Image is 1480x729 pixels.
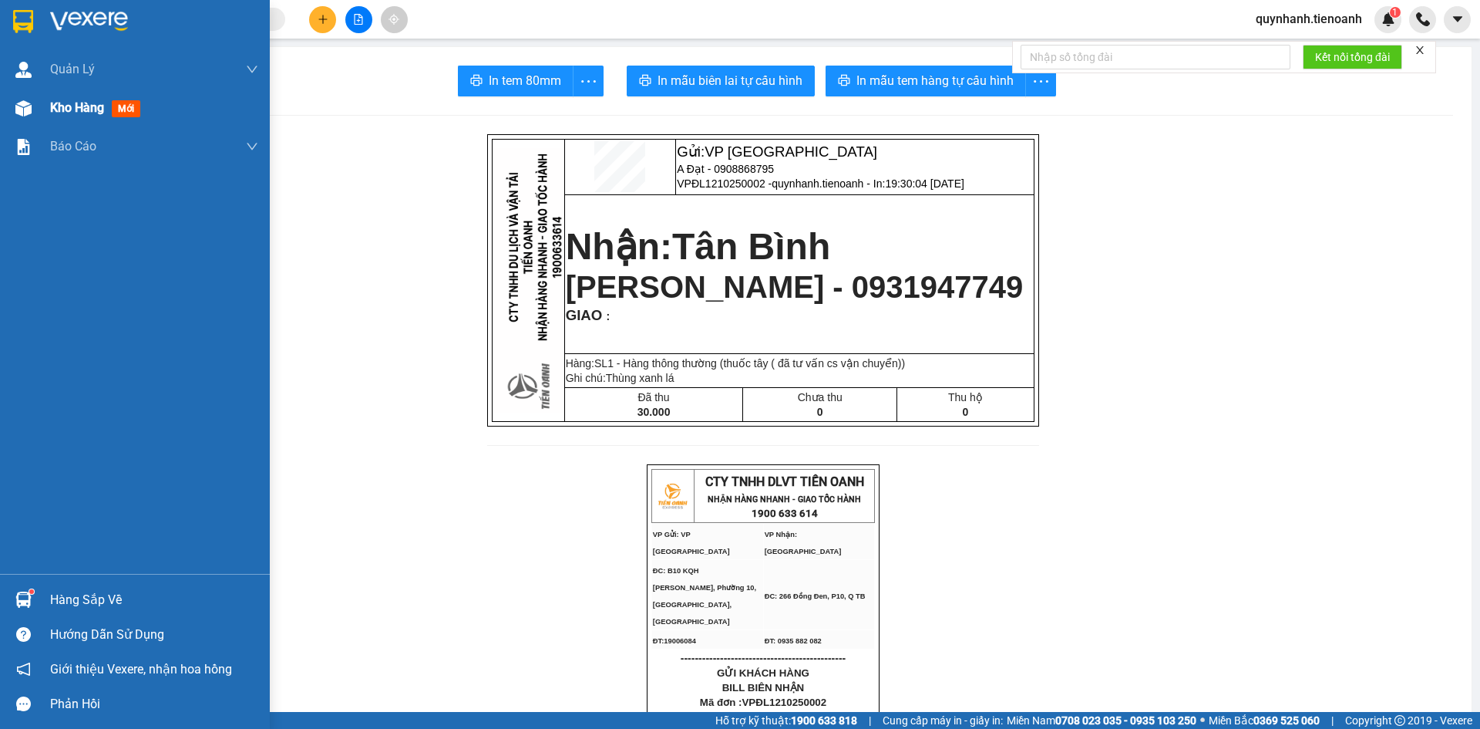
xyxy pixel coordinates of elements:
button: printerIn mẫu tem hàng tự cấu hình [826,66,1026,96]
img: logo [653,477,691,515]
button: printerIn tem 80mm [458,66,573,96]
span: quynhanh.tienoanh - In: [772,177,964,190]
span: Kho hàng [50,100,104,115]
button: more [1025,66,1056,96]
span: VP Nhận: [GEOGRAPHIC_DATA] [765,531,842,555]
span: file-add [353,14,364,25]
img: logo-vxr [13,10,33,33]
span: notification [16,662,31,677]
div: Phản hồi [50,693,258,716]
div: Hướng dẫn sử dụng [50,623,258,646]
span: Đã thu [637,391,669,403]
strong: Nhận: [566,226,831,267]
span: Thu hộ [948,391,983,403]
strong: 1900 633 818 [791,714,857,727]
span: A Đạt - 0908868795 [677,163,774,175]
button: caret-down [1444,6,1471,33]
strong: Nhận: [8,112,181,195]
span: VP [GEOGRAPHIC_DATA] [70,8,220,42]
span: Giới thiệu Vexere, nhận hoa hồng [50,660,232,679]
span: 19:30:04 [DATE] [70,76,247,103]
button: printerIn mẫu biên lai tự cấu hình [627,66,815,96]
strong: NHẬN HÀNG NHANH - GIAO TỐC HÀNH [708,494,861,505]
span: VP [GEOGRAPHIC_DATA] [705,143,877,160]
img: warehouse-icon [15,62,32,78]
span: down [246,140,258,153]
span: In mẫu biên lai tự cấu hình [658,71,802,90]
span: In tem 80mm [489,71,561,90]
div: Hàng sắp về [50,589,258,612]
button: aim [381,6,408,33]
span: 0 [962,406,968,418]
span: VPĐL1210250002 [742,697,826,708]
img: warehouse-icon [15,592,32,608]
span: Hàng:SL [566,357,905,370]
span: copyright [1394,715,1405,726]
span: 1 - Hàng thông thường (thuốc tây ( đã tư vấn cs vận chuyển)) [607,357,905,370]
span: 0 [817,406,823,418]
span: VP Gửi: VP [GEOGRAPHIC_DATA] [653,531,730,555]
strong: 0369 525 060 [1253,714,1320,727]
span: Ghi chú: [566,372,674,384]
span: plus [318,14,328,25]
span: mới [112,100,140,117]
span: ĐC: B10 KQH [PERSON_NAME], Phường 10, [GEOGRAPHIC_DATA], [GEOGRAPHIC_DATA] [653,567,756,626]
span: Tân Bình [672,226,830,267]
span: ---------------------------------------------- [681,652,846,664]
span: BILL BIÊN NHẬN [722,682,805,694]
span: 19:30:04 [DATE] [885,177,964,190]
span: printer [639,74,651,89]
span: GIAO [566,307,603,323]
button: Kết nối tổng đài [1303,45,1402,69]
span: Thùng xanh lá [606,372,674,384]
span: A Đạt - 0908868795 [70,46,180,59]
span: Miền Bắc [1209,712,1320,729]
span: | [1331,712,1334,729]
span: Báo cáo [50,137,96,156]
span: In mẫu tem hàng tự cấu hình [856,71,1014,90]
span: CTY TNHH DLVT TIẾN OANH [705,474,864,489]
span: down [246,63,258,76]
span: VPĐL1210250002 - [677,177,964,190]
span: close [1414,45,1425,56]
span: Chưa thu [798,391,843,403]
button: more [573,66,604,96]
span: Gửi: [677,143,877,160]
span: more [573,72,603,91]
span: printer [470,74,483,89]
span: more [1026,72,1055,91]
span: caret-down [1451,12,1465,26]
button: file-add [345,6,372,33]
span: quynhanh.tienoanh [1243,9,1374,29]
img: icon-new-feature [1381,12,1395,26]
span: [PERSON_NAME] - 0931947749 [566,270,1024,304]
span: message [16,697,31,711]
span: quynhanh.tienoanh - In: [70,76,247,103]
span: ĐT:19006084 [653,637,696,645]
span: 30.000 [637,406,671,418]
span: Cung cấp máy in - giấy in: [883,712,1003,729]
img: solution-icon [15,139,32,155]
span: Kết nối tổng đài [1315,49,1390,66]
input: Nhập số tổng đài [1021,45,1290,69]
button: plus [309,6,336,33]
span: GỬI KHÁCH HÀNG [717,667,809,679]
strong: 0708 023 035 - 0935 103 250 [1055,714,1196,727]
span: ⚪️ [1200,717,1205,724]
span: ĐT: 0935 882 082 [765,637,822,645]
span: VPĐL1210250002 - [70,62,247,103]
span: Quản Lý [50,59,95,79]
span: Gửi: [70,8,220,42]
img: warehouse-icon [15,100,32,116]
span: printer [838,74,850,89]
img: phone-icon [1416,12,1430,26]
strong: 1900 633 614 [752,508,818,519]
span: Mã đơn : [700,697,826,708]
span: question-circle [16,627,31,642]
span: aim [388,14,399,25]
span: 1 [1392,7,1398,18]
span: Hỗ trợ kỹ thuật: [715,712,857,729]
span: : [602,310,610,322]
span: ĐC: 266 Đồng Đen, P10, Q TB [765,592,866,600]
sup: 1 [1390,7,1401,18]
